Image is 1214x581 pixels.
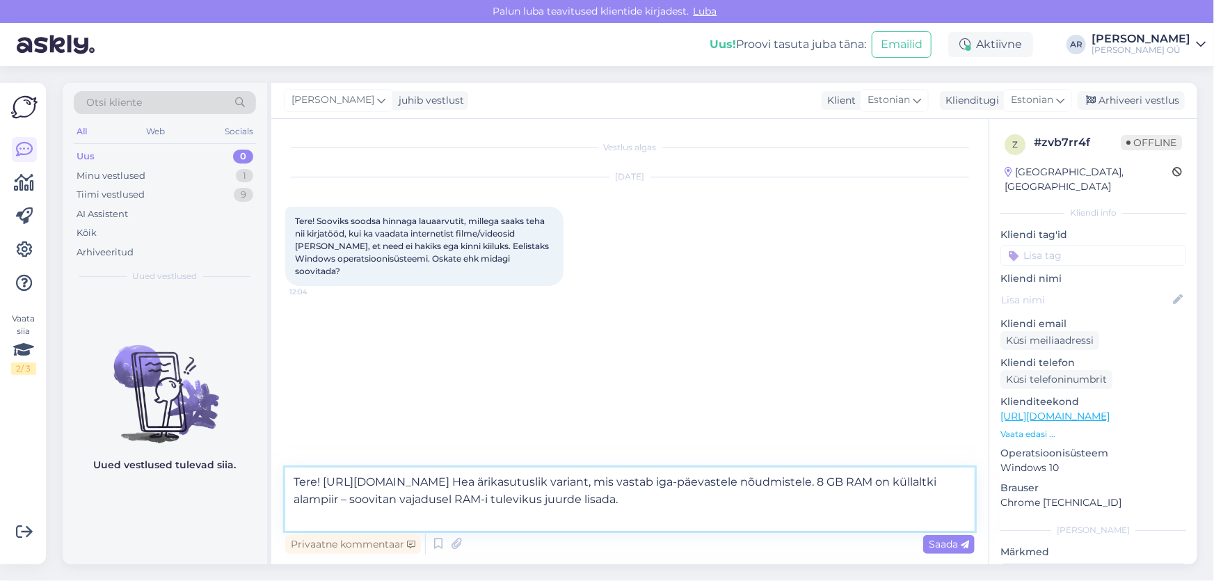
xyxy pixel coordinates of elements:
[11,363,36,375] div: 2 / 3
[77,169,145,183] div: Minu vestlused
[77,207,128,221] div: AI Assistent
[77,150,95,164] div: Uus
[872,31,932,58] button: Emailid
[1000,446,1186,461] p: Operatsioonisüsteem
[1000,331,1099,350] div: Küsi meiliaadressi
[1121,135,1182,150] span: Offline
[63,320,267,445] img: No chats
[1000,461,1186,475] p: Windows 10
[1011,93,1053,108] span: Estonian
[86,95,142,110] span: Otsi kliente
[1000,370,1112,389] div: Küsi telefoninumbrit
[94,458,237,472] p: Uued vestlused tulevad siia.
[1000,356,1186,370] p: Kliendi telefon
[74,122,90,141] div: All
[868,93,910,108] span: Estonian
[1000,228,1186,242] p: Kliendi tag'id
[289,287,342,297] span: 12:04
[77,246,134,260] div: Arhiveeritud
[1000,481,1186,495] p: Brauser
[1000,545,1186,559] p: Märkmed
[1001,292,1170,308] input: Lisa nimi
[822,93,856,108] div: Klient
[233,150,253,164] div: 0
[1078,91,1185,110] div: Arhiveeri vestlus
[285,141,975,154] div: Vestlus algas
[710,36,866,53] div: Proovi tasuta juba täna:
[1000,245,1186,266] input: Lisa tag
[689,5,721,17] span: Luba
[133,270,198,282] span: Uued vestlused
[1000,207,1186,219] div: Kliendi info
[393,93,464,108] div: juhib vestlust
[710,38,736,51] b: Uus!
[77,226,97,240] div: Kõik
[234,188,253,202] div: 9
[1092,33,1190,45] div: [PERSON_NAME]
[77,188,145,202] div: Tiimi vestlused
[291,93,374,108] span: [PERSON_NAME]
[1034,134,1121,151] div: # zvb7rr4f
[1000,395,1186,409] p: Klienditeekond
[1000,428,1186,440] p: Vaata edasi ...
[144,122,168,141] div: Web
[11,312,36,375] div: Vaata siia
[285,468,975,531] textarea: Tere! [URL][DOMAIN_NAME] Hea ärikasutuslik variant, mis vastab iga-päevastele nõudmistele. 8 GB R...
[940,93,999,108] div: Klienditugi
[285,170,975,183] div: [DATE]
[236,169,253,183] div: 1
[1000,271,1186,286] p: Kliendi nimi
[929,538,969,550] span: Saada
[295,216,551,276] span: Tere! Sooviks soodsa hinnaga lauaarvutit, millega saaks teha nii kirjatööd, kui ka vaadata intern...
[1092,45,1190,56] div: [PERSON_NAME] OÜ
[222,122,256,141] div: Socials
[1005,165,1172,194] div: [GEOGRAPHIC_DATA], [GEOGRAPHIC_DATA]
[1067,35,1086,54] div: AR
[1000,317,1186,331] p: Kliendi email
[1000,495,1186,510] p: Chrome [TECHNICAL_ID]
[1012,139,1018,150] span: z
[1092,33,1206,56] a: [PERSON_NAME][PERSON_NAME] OÜ
[948,32,1033,57] div: Aktiivne
[285,535,421,554] div: Privaatne kommentaar
[1000,524,1186,536] div: [PERSON_NAME]
[1000,410,1110,422] a: [URL][DOMAIN_NAME]
[11,94,38,120] img: Askly Logo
